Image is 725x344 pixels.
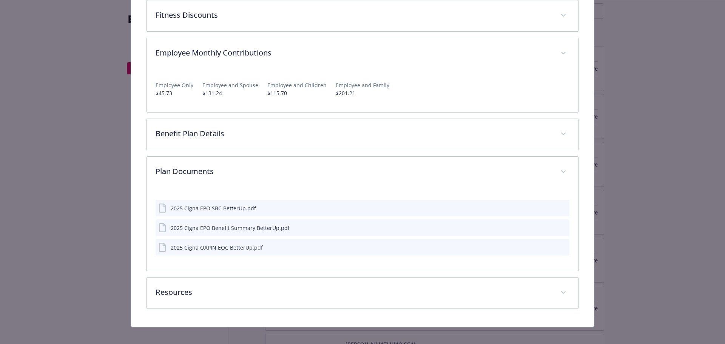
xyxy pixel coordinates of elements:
div: 2025 Cigna EPO Benefit Summary BetterUp.pdf [171,224,290,232]
p: Resources [156,287,552,298]
p: Benefit Plan Details [156,128,552,139]
button: preview file [560,244,566,251]
button: download file [548,244,554,251]
div: 2025 Cigna OAPIN EOC BetterUp.pdf [171,244,263,251]
div: Fitness Discounts [147,0,579,31]
div: Benefit Plan Details [147,119,579,150]
button: download file [548,204,554,212]
button: download file [548,224,554,232]
p: Employee and Spouse [202,81,258,89]
div: Employee Monthly Contributions [147,38,579,69]
p: Employee and Children [267,81,327,89]
p: $45.73 [156,89,193,97]
div: 2025 Cigna EPO SBC BetterUp.pdf [171,204,256,212]
p: Plan Documents [156,166,552,177]
p: Employee Monthly Contributions [156,47,552,59]
p: Employee Only [156,81,193,89]
div: Resources [147,278,579,309]
p: Employee and Family [336,81,389,89]
p: $131.24 [202,89,258,97]
button: preview file [560,204,566,212]
p: $201.21 [336,89,389,97]
p: $115.70 [267,89,327,97]
div: Plan Documents [147,188,579,271]
p: Fitness Discounts [156,9,552,21]
button: preview file [560,224,566,232]
div: Plan Documents [147,157,579,188]
div: Employee Monthly Contributions [147,69,579,112]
